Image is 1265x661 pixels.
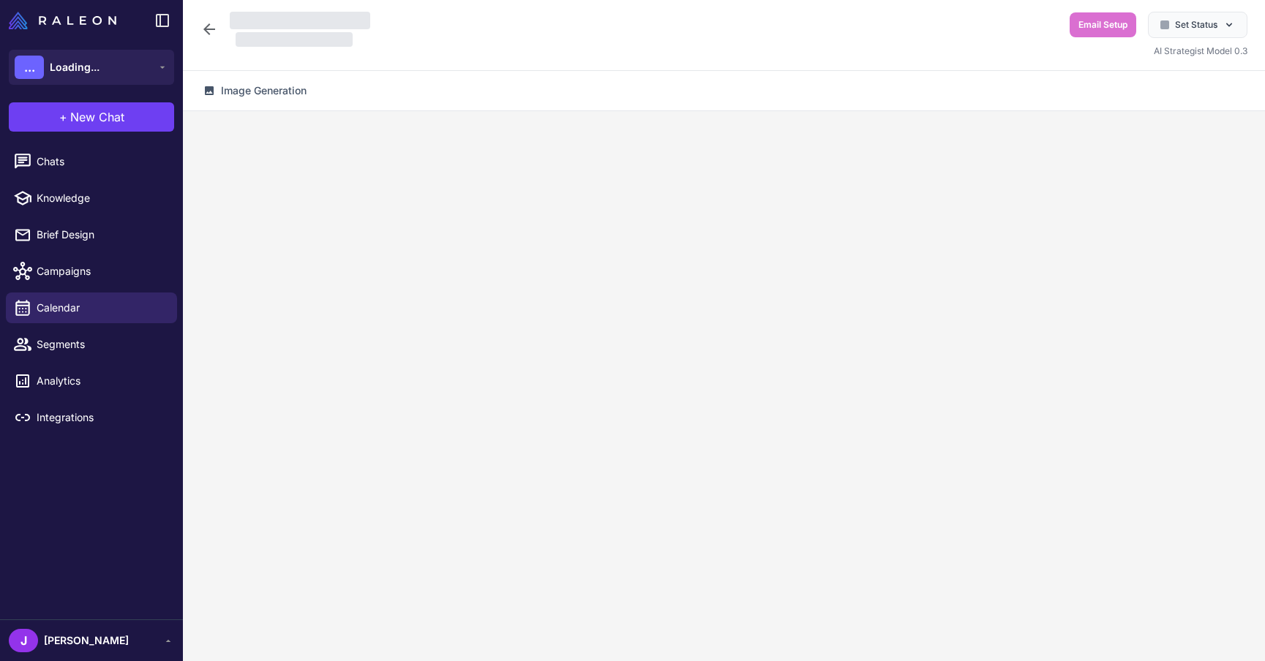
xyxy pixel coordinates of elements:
span: Segments [37,336,165,352]
button: Email Setup [1070,12,1136,37]
div: J [9,629,38,652]
button: Image Generation [195,77,315,105]
span: Integrations [37,409,165,426]
a: Segments [6,329,177,360]
button: ...Loading... [9,50,174,85]
a: Campaigns [6,256,177,287]
span: AI Strategist Model 0.3 [1154,45,1247,56]
a: Raleon Logo [9,12,122,29]
a: Knowledge [6,183,177,214]
span: New Chat [70,108,124,126]
button: +New Chat [9,102,174,132]
span: + [59,108,67,126]
a: Calendar [6,292,177,323]
span: Image Generation [221,83,307,99]
div: ... [15,56,44,79]
a: Chats [6,146,177,177]
img: Raleon Logo [9,12,116,29]
a: Integrations [6,402,177,433]
span: Set Status [1175,18,1217,31]
span: Campaigns [37,263,165,279]
span: Loading... [50,59,100,75]
span: Analytics [37,373,165,389]
span: [PERSON_NAME] [44,632,129,649]
span: Knowledge [37,190,165,206]
span: Chats [37,154,165,170]
a: Analytics [6,366,177,396]
span: Email Setup [1078,18,1127,31]
span: Calendar [37,300,165,316]
a: Brief Design [6,219,177,250]
span: Brief Design [37,227,165,243]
